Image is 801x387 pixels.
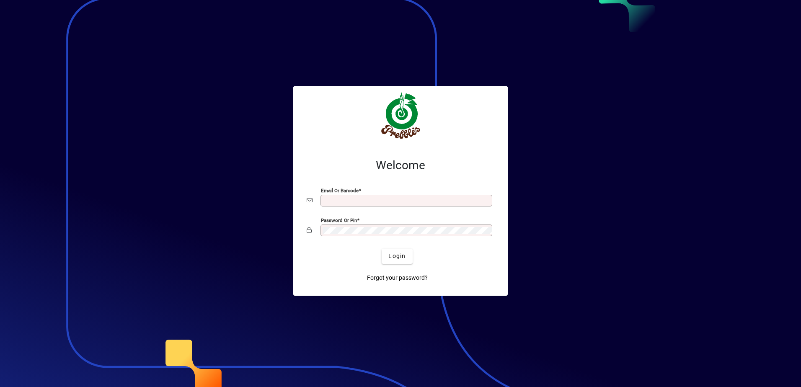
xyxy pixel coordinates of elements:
h2: Welcome [307,158,494,173]
a: Forgot your password? [364,271,431,286]
mat-label: Password or Pin [321,217,357,223]
span: Login [388,252,406,261]
mat-label: Email or Barcode [321,187,359,193]
span: Forgot your password? [367,273,428,282]
button: Login [382,249,412,264]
